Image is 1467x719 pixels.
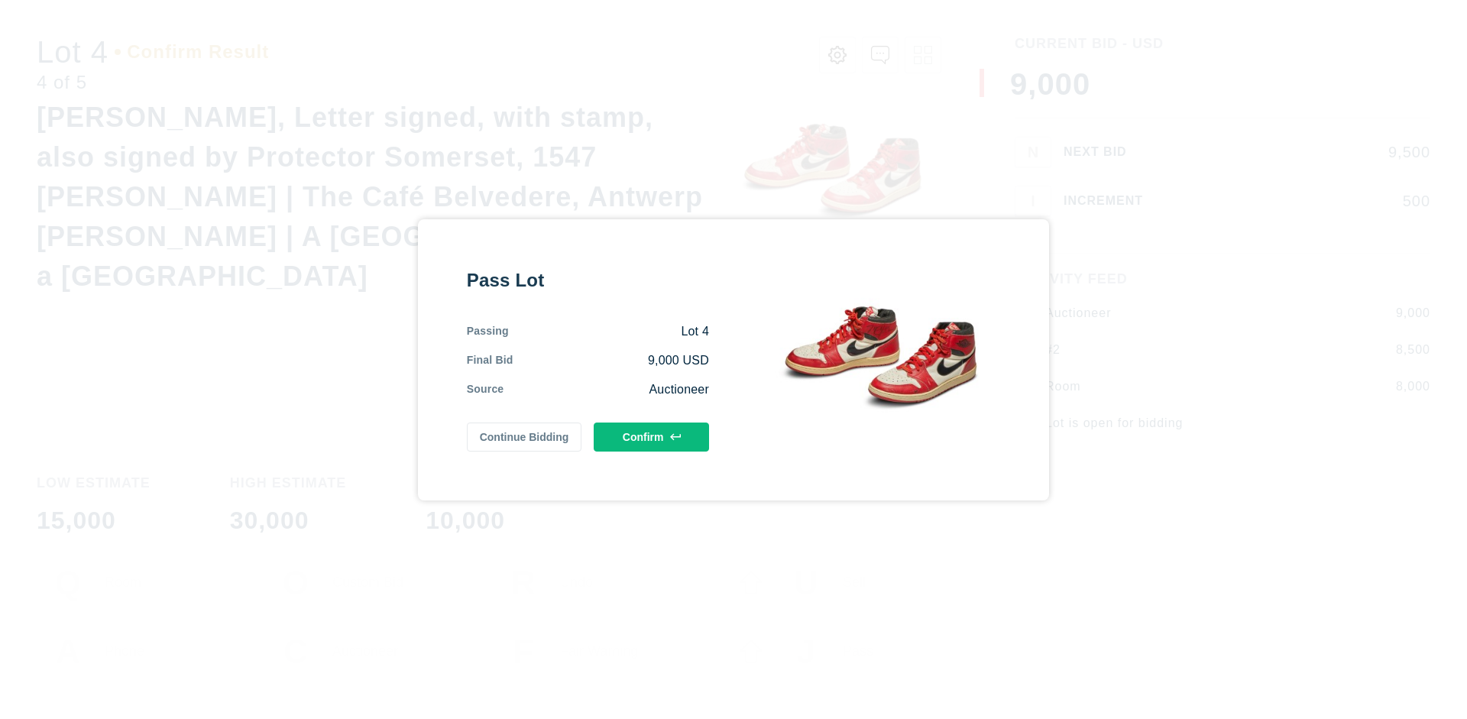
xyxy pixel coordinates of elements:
[467,381,504,398] div: Source
[504,381,709,398] div: Auctioneer
[594,423,709,452] button: Confirm
[467,323,509,340] div: Passing
[467,423,582,452] button: Continue Bidding
[467,352,513,369] div: Final Bid
[467,268,709,293] div: Pass Lot
[509,323,709,340] div: Lot 4
[513,352,709,369] div: 9,000 USD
